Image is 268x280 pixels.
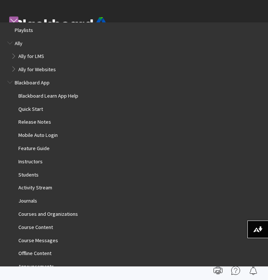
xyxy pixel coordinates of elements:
span: Offline Content [18,248,51,257]
span: Course Content [18,222,53,230]
span: Ally for LMS [18,51,44,60]
span: Announcements [18,261,54,270]
img: More help [231,266,240,275]
span: Mobile Auto Login [18,130,58,138]
nav: Book outline for Anthology Ally Help [7,38,261,75]
span: Playlists [15,25,33,33]
span: Quick Start [18,104,43,112]
span: Blackboard Learn App Help [18,91,78,99]
span: Feature Guide [18,143,50,152]
span: Ally for Websites [18,64,56,73]
span: Activity Stream [18,183,52,191]
nav: Book outline for Playlists [7,25,261,36]
img: Follow this page [249,266,258,275]
span: Students [18,170,39,178]
span: Courses and Organizations [18,209,78,217]
span: Journals [18,196,37,204]
span: Instructors [18,156,43,165]
span: Blackboard App [15,77,50,86]
span: Ally [15,38,22,47]
img: Blackboard by Anthology [15,17,107,39]
span: Course Messages [18,235,58,244]
span: Release Notes [18,117,51,126]
img: Print [214,266,222,275]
